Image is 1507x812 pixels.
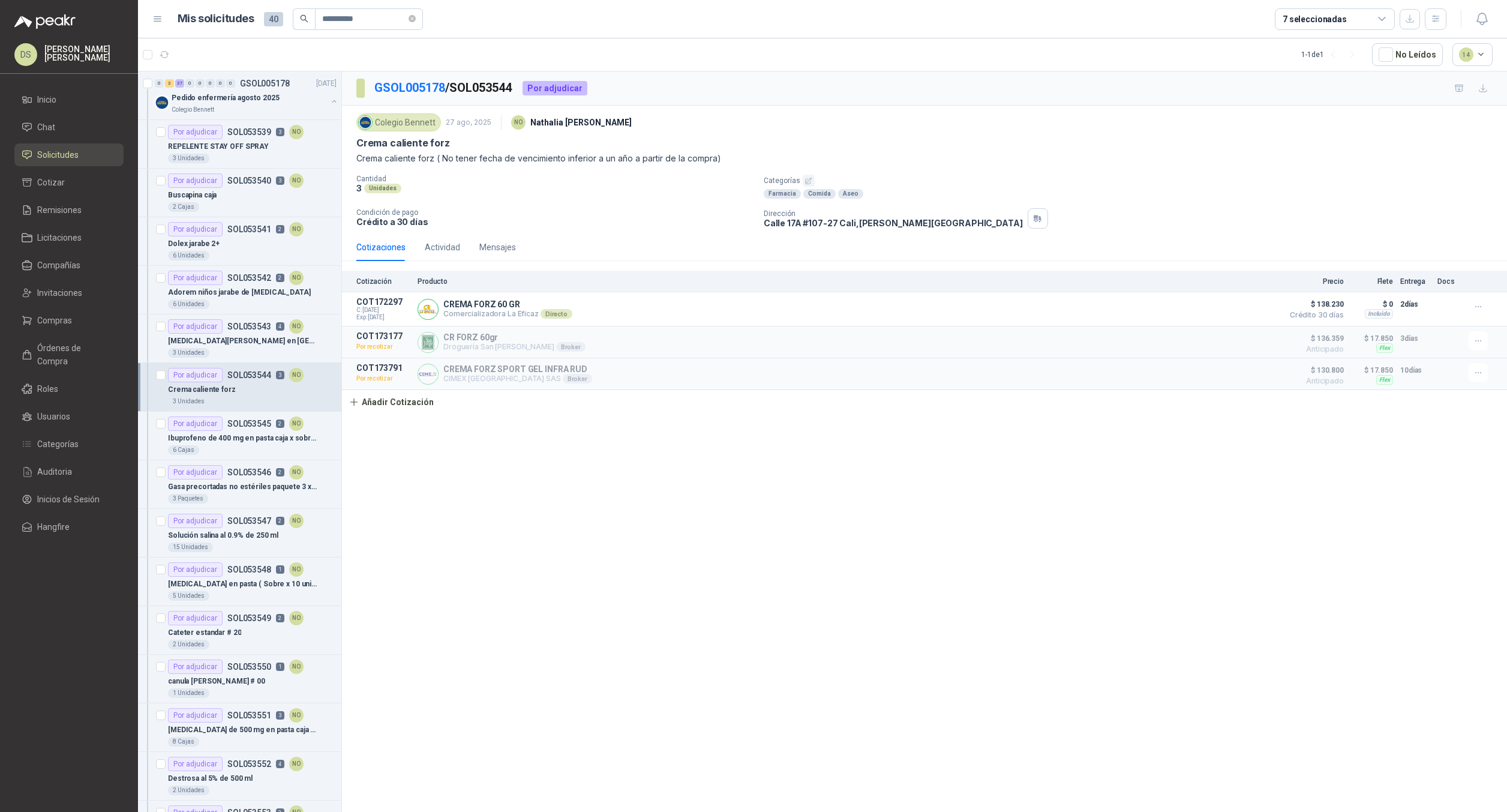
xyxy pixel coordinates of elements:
[37,465,72,478] span: Auditoria
[289,173,304,188] div: NO
[37,410,70,423] span: Usuarios
[37,314,72,327] span: Compras
[168,676,265,687] p: canula [PERSON_NAME] # 00
[168,238,220,250] p: Dolex jarabe 2+
[409,13,416,25] span: close-circle
[364,184,401,193] div: Unidades
[227,322,271,331] p: SOL053543
[168,154,209,163] div: 3 Unidades
[356,363,410,373] p: COT173791
[356,175,754,183] p: Cantidad
[276,322,284,331] p: 4
[168,627,241,639] p: Cateter estandar # 20
[138,703,341,752] a: Por adjudicarSOL0535513NO[MEDICAL_DATA] de 500 mg en pasta caja x sobres ( 100 tabletas)8 Cajas
[276,225,284,233] p: 2
[374,80,445,95] a: GSOL005178
[356,277,410,286] p: Cotización
[37,520,70,534] span: Hangfire
[289,708,304,723] div: NO
[289,368,304,382] div: NO
[227,274,271,282] p: SOL053542
[289,319,304,334] div: NO
[138,169,341,217] a: Por adjudicarSOL0535403NOBuscapina caja2 Cajas
[511,115,526,130] div: NO
[14,254,124,277] a: Compañías
[418,364,438,384] img: Company Logo
[443,299,572,309] p: CREMA FORZ 60 GR
[1452,43,1493,66] button: 14
[764,209,1023,218] p: Dirección
[168,786,209,795] div: 2 Unidades
[168,530,278,541] p: Solución salina al 0.9% de 250 ml
[227,128,271,136] p: SOL053539
[37,121,55,134] span: Chat
[168,368,223,382] div: Por adjudicar
[168,737,199,747] div: 8 Cajas
[37,382,58,395] span: Roles
[289,465,304,480] div: NO
[289,514,304,528] div: NO
[276,711,284,720] p: 3
[356,314,410,321] span: Exp: [DATE]
[14,433,124,456] a: Categorías
[168,417,223,431] div: Por adjudicar
[227,565,271,574] p: SOL053548
[168,445,199,455] div: 6 Cajas
[289,660,304,674] div: NO
[556,342,586,352] div: Broker
[168,514,223,528] div: Por adjudicar
[168,757,223,771] div: Por adjudicar
[185,79,194,88] div: 0
[227,760,271,768] p: SOL053552
[1284,311,1344,319] span: Crédito 30 días
[227,468,271,477] p: SOL053546
[289,562,304,577] div: NO
[356,208,754,217] p: Condición de pago
[138,266,341,314] a: Por adjudicarSOL0535422NOAdorem niños jarabe de [MEDICAL_DATA]6 Unidades
[289,611,304,625] div: NO
[168,125,223,139] div: Por adjudicar
[168,724,317,736] p: [MEDICAL_DATA] de 500 mg en pasta caja x sobres ( 100 tabletas)
[443,364,592,374] p: CREMA FORZ SPORT GEL INFRA RUD
[425,241,460,254] div: Actividad
[356,297,410,307] p: COT172297
[1365,309,1393,319] div: Incluido
[356,341,410,353] p: Por recotizar
[289,125,304,139] div: NO
[1400,363,1430,377] p: 10 días
[227,371,271,379] p: SOL053544
[168,271,223,285] div: Por adjudicar
[418,277,1277,286] p: Producto
[764,175,1502,187] p: Categorías
[37,259,80,272] span: Compañías
[227,225,271,233] p: SOL053541
[227,517,271,525] p: SOL053547
[155,79,164,88] div: 0
[14,460,124,483] a: Auditoria
[155,95,169,110] img: Company Logo
[168,611,223,625] div: Por adjudicar
[216,79,225,88] div: 0
[37,203,82,217] span: Remisiones
[168,335,317,347] p: [MEDICAL_DATA][PERSON_NAME] en [GEOGRAPHIC_DATA]
[356,152,1493,165] p: Crema caliente forz ( No tener fecha de vencimiento inferior a un año a partir de la compra)
[1284,377,1344,385] span: Anticipado
[168,688,209,698] div: 1 Unidades
[168,141,269,152] p: REPELENTE STAY OFF SPRAY
[563,374,592,383] div: Broker
[138,558,341,606] a: Por adjudicarSOL0535481NO[MEDICAL_DATA] en pasta ( Sobre x 10 unidades)5 Unidades
[446,117,491,128] p: 27 ago, 2025
[289,417,304,431] div: NO
[14,88,124,111] a: Inicio
[196,79,205,88] div: 0
[138,363,341,412] a: Por adjudicarSOL0535443NOCrema caliente forz3 Unidades
[276,517,284,525] p: 2
[37,148,79,161] span: Solicitudes
[14,281,124,304] a: Invitaciones
[168,591,209,601] div: 5 Unidades
[168,543,213,552] div: 15 Unidades
[276,760,284,768] p: 4
[178,10,254,28] h1: Mis solicitudes
[14,405,124,428] a: Usuarios
[37,341,112,368] span: Órdenes de Compra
